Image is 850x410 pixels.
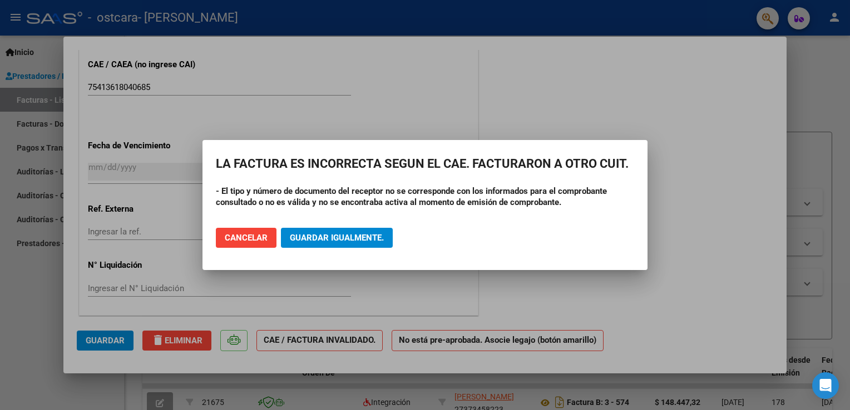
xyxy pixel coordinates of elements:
span: Guardar igualmente. [290,233,384,243]
button: Guardar igualmente. [281,228,393,248]
div: Open Intercom Messenger [812,372,839,399]
button: Cancelar [216,228,276,248]
strong: - El tipo y número de documento del receptor no se corresponde con los informados para el comprob... [216,186,607,207]
h2: LA FACTURA ES INCORRECTA SEGUN EL CAE. FACTURARON A OTRO CUIT. [216,153,634,174]
span: Cancelar [225,233,268,243]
